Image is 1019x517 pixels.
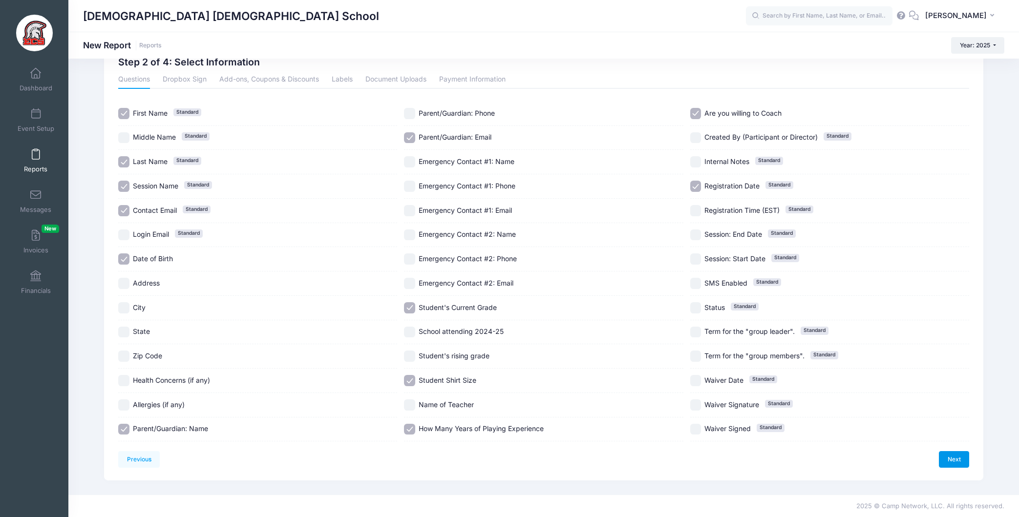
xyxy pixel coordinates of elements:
input: Internal NotesStandard [690,156,701,167]
span: Standard [785,206,813,213]
span: Standard [810,351,838,359]
span: Session: End Date [704,230,762,238]
span: Standard [755,157,783,165]
span: Reports [24,165,47,173]
span: Standard [768,229,796,237]
a: InvoicesNew [13,225,59,259]
input: Emergency Contact #2: Phone [404,253,415,265]
a: Messages [13,184,59,218]
input: Waiver DateStandard [690,375,701,386]
img: Evangelical Christian School [16,15,53,51]
span: Registration Date [704,182,760,190]
a: Questions [118,71,150,89]
span: Emergency Contact #2: Email [419,279,513,287]
input: Emergency Contact #2: Email [404,278,415,289]
span: Messages [20,206,51,214]
span: Term for the "group leader". [704,327,795,335]
span: Standard [183,206,211,213]
span: Parent/Guardian: Name [133,424,208,433]
span: Internal Notes [704,157,749,165]
span: Standard [731,303,759,310]
span: Parent/Guardian: Email [419,133,491,141]
span: Term for the "group members". [704,352,805,360]
input: Term for the "group members".Standard [690,351,701,362]
span: Standard [801,327,828,334]
input: Emergency Contact #1: Email [404,205,415,216]
span: Emergency Contact #1: Phone [419,182,515,190]
span: Emergency Contact #2: Name [419,230,516,238]
input: Name of Teacher [404,399,415,411]
input: Registration Time (EST)Standard [690,205,701,216]
a: Payment Information [439,71,506,89]
input: Are you willing to Coach [690,108,701,119]
span: Standard [771,254,799,262]
span: Waiver Date [704,376,743,384]
span: Standard [173,108,201,116]
input: Address [118,278,129,289]
input: Parent/Guardian: Phone [404,108,415,119]
span: Standard [765,400,793,408]
span: Standard [749,375,777,383]
a: Reports [13,144,59,178]
input: Parent/Guardian: Name [118,424,129,435]
a: Dashboard [13,62,59,97]
input: Session: Start DateStandard [690,253,701,265]
span: New [42,225,59,233]
span: First Name [133,109,168,117]
span: Standard [182,132,210,140]
input: SMS EnabledStandard [690,278,701,289]
h2: Step 2 of 4: Select Information [118,57,260,68]
button: [PERSON_NAME] [919,5,1004,27]
span: [PERSON_NAME] [925,10,987,21]
input: Emergency Contact #2: Name [404,229,415,241]
span: Standard [753,278,781,286]
h1: New Report [83,40,162,50]
span: Year: 2025 [960,41,990,49]
span: Health Concerns (if any) [133,376,210,384]
input: Session NameStandard [118,181,129,192]
input: City [118,302,129,313]
input: Registration DateStandard [690,181,701,192]
a: Add-ons, Coupons & Discounts [219,71,319,89]
input: Middle NameStandard [118,132,129,144]
span: Middle Name [133,133,176,141]
h1: [DEMOGRAPHIC_DATA] [DEMOGRAPHIC_DATA] School [83,5,379,27]
span: Zip Code [133,352,162,360]
input: State [118,327,129,338]
span: Allergies (if any) [133,400,185,409]
a: Reports [139,42,162,49]
input: Emergency Contact #1: Name [404,156,415,167]
span: Date of Birth [133,254,173,263]
a: Labels [332,71,353,89]
span: Event Setup [18,124,54,133]
span: Standard [824,132,851,140]
span: Address [133,279,160,287]
span: Contact Email [133,206,177,214]
input: Student's Current Grade [404,302,415,313]
span: Parent/Guardian: Phone [419,109,495,117]
input: Login EmailStandard [118,229,129,241]
input: Date of Birth [118,253,129,265]
span: Created By (Participant or Director) [704,133,818,141]
span: Session: Start Date [704,254,765,263]
span: Student's rising grade [419,352,489,360]
button: Year: 2025 [951,37,1004,54]
span: Student's Current Grade [419,303,497,311]
span: Student Shirt Size [419,376,476,384]
span: Standard [765,181,793,189]
input: Student Shirt Size [404,375,415,386]
span: Emergency Contact #1: Email [419,206,512,214]
span: 2025 © Camp Network, LLC. All rights reserved. [856,502,1004,510]
span: Standard [175,229,203,237]
span: How Many Years of Playing Experience [419,424,544,433]
a: Previous [118,451,160,468]
span: State [133,327,150,335]
span: Standard [173,157,201,165]
a: Event Setup [13,103,59,137]
span: Registration Time (EST) [704,206,780,214]
input: Created By (Participant or Director)Standard [690,132,701,144]
span: Invoices [23,246,48,254]
span: Status [704,303,725,311]
input: How Many Years of Playing Experience [404,424,415,435]
span: Are you willing to Coach [704,109,782,117]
